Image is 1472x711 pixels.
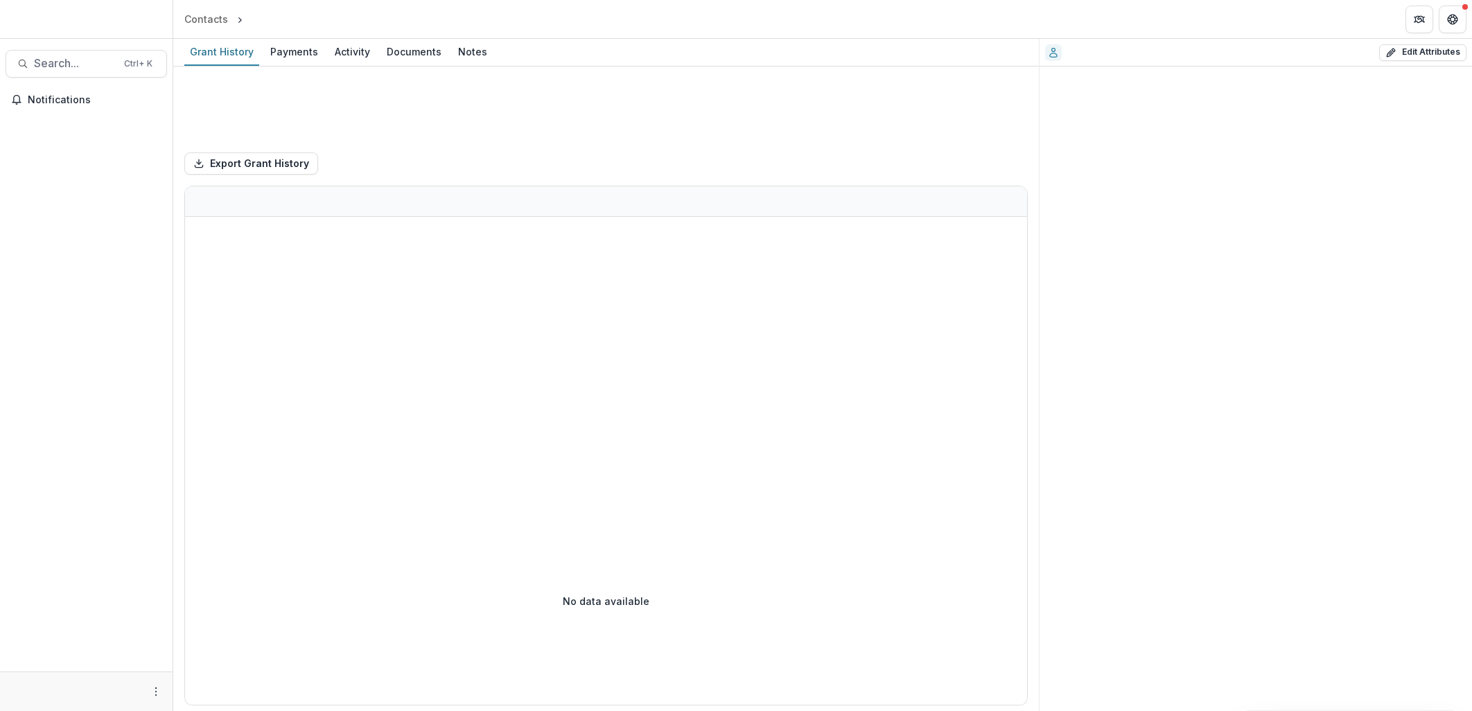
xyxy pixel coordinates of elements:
button: Search... [6,50,167,78]
div: Grant History [184,42,259,62]
div: Ctrl + K [121,56,155,71]
div: Documents [381,42,447,62]
a: Notes [453,39,493,66]
button: Partners [1405,6,1433,33]
a: Contacts [179,9,234,29]
button: More [148,683,164,700]
a: Grant History [184,39,259,66]
a: Payments [265,39,324,66]
div: Activity [329,42,376,62]
a: Documents [381,39,447,66]
button: Edit Attributes [1379,44,1466,61]
div: Contacts [184,12,228,26]
span: Notifications [28,94,161,106]
div: Payments [265,42,324,62]
button: Export Grant History [184,152,318,175]
span: Search... [34,57,116,70]
button: Get Help [1439,6,1466,33]
div: Notes [453,42,493,62]
p: No data available [563,594,649,608]
button: Notifications [6,89,167,111]
nav: breadcrumb [179,9,305,29]
a: Activity [329,39,376,66]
